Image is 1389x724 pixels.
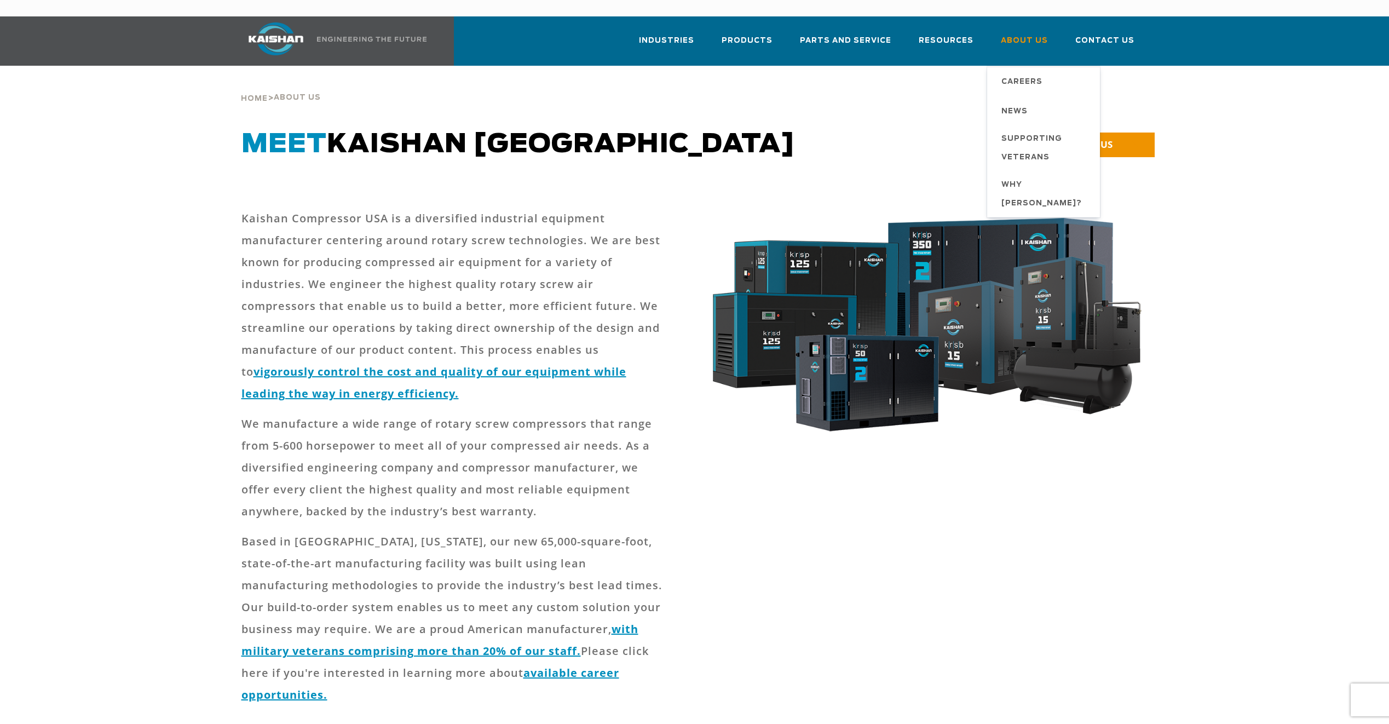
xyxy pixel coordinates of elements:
p: Kaishan Compressor USA is a diversified industrial equipment manufacturer centering around rotary... [241,208,666,405]
a: About Us [1001,26,1048,64]
span: Kaishan [GEOGRAPHIC_DATA] [241,131,796,158]
span: Parts and Service [800,35,891,47]
span: News [1001,102,1028,121]
img: Engineering the future [317,37,427,42]
p: We manufacture a wide range of rotary screw compressors that range from 5-600 horsepower to meet ... [241,413,666,522]
span: Industries [639,35,694,47]
a: Contact Us [1075,26,1134,64]
span: Products [722,35,773,47]
a: Why [PERSON_NAME]? [990,171,1100,217]
span: About Us [1001,35,1048,47]
img: krsb [701,208,1149,450]
a: Products [722,26,773,64]
span: Careers [1001,73,1042,91]
span: Why [PERSON_NAME]? [1001,176,1089,213]
a: Supporting Veterans [990,125,1100,171]
a: Resources [919,26,973,64]
div: > [241,66,321,107]
img: kaishan logo [235,22,317,55]
a: Industries [639,26,694,64]
a: Kaishan USA [235,16,429,66]
span: Meet [241,131,327,158]
a: vigorously control the cost and quality of our equipment while leading the way in energy efficiency. [241,364,626,401]
a: Parts and Service [800,26,891,64]
span: Supporting Veterans [1001,130,1089,167]
span: Home [241,95,268,102]
p: Based in [GEOGRAPHIC_DATA], [US_STATE], our new 65,000-square-foot, state-of-the-art manufacturin... [241,531,666,706]
span: About Us [274,94,321,101]
span: Resources [919,35,973,47]
a: Careers [990,66,1100,96]
a: Home [241,93,268,103]
span: Contact Us [1075,35,1134,47]
a: News [990,96,1100,125]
